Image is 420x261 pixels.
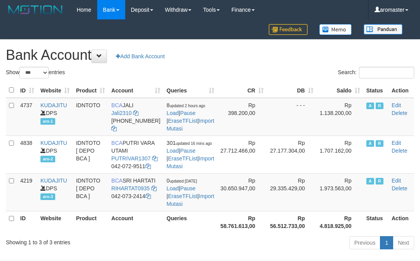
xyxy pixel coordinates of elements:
div: Showing 1 to 3 of 3 entries [6,235,169,246]
td: Rp 1.973.563,00 [317,173,363,211]
a: Edit [392,140,401,146]
a: KUDAJITU [40,140,67,146]
a: Pause [180,148,196,154]
td: Rp 1.138.200,00 [317,98,363,136]
td: IDNTOTO [73,98,108,136]
td: JALI [PHONE_NUMBER] [108,98,163,136]
span: Active [366,178,374,184]
th: Account [108,211,163,233]
img: Button%20Memo.svg [319,24,352,35]
span: updated 16 mins ago [176,141,212,146]
span: 301 [166,140,212,146]
a: Edit [392,177,401,184]
span: 0 [166,177,197,184]
a: Delete [392,185,407,191]
a: Previous [349,236,380,249]
th: Action [388,211,414,233]
img: Feedback.jpg [269,24,308,35]
td: - - - [267,98,317,136]
th: ID [17,211,37,233]
th: Rp 56.512.733,00 [267,211,317,233]
span: BCA [111,177,122,184]
td: DPS [37,136,73,173]
a: Pause [180,185,196,191]
th: ID: activate to sort column ascending [17,83,37,98]
td: Rp 29.335.429,00 [267,173,317,211]
th: Status [363,83,388,98]
span: aro-2 [40,156,55,162]
th: Queries: activate to sort column ascending [163,83,217,98]
label: Search: [338,67,414,78]
label: Show entries [6,67,65,78]
td: SRI HARTATI 042-073-2414 [108,173,163,211]
a: Load [166,185,178,191]
a: KUDAJITU [40,102,67,108]
td: DPS [37,173,73,211]
th: DB: activate to sort column ascending [267,83,317,98]
td: 4219 [17,173,37,211]
a: Load [166,148,178,154]
a: EraseTFList [168,193,197,199]
a: Import Mutasi [166,118,214,132]
td: Rp 30.650.947,00 [217,173,267,211]
a: Delete [392,148,407,154]
span: | | | [166,140,214,169]
td: 4737 [17,98,37,136]
span: BCA [111,140,122,146]
a: PUTRIVAR1307 [111,155,150,162]
span: Running [376,178,383,184]
th: Status [363,211,388,233]
input: Search: [359,67,414,78]
th: Product [73,211,108,233]
span: updated [DATE] [170,179,197,183]
a: Jali2310 [111,110,131,116]
td: Rp 27.177.304,00 [267,136,317,173]
th: Saldo: activate to sort column ascending [317,83,363,98]
th: Website: activate to sort column ascending [37,83,73,98]
span: | | | [166,102,214,132]
a: Import Mutasi [166,193,214,207]
a: Edit [392,102,401,108]
span: updated 2 hours ago [170,104,205,108]
th: Website [37,211,73,233]
span: aro-3 [40,193,55,200]
th: Queries [163,211,217,233]
th: Rp 58.761.613,00 [217,211,267,233]
a: Copy 6127014941 to clipboard [111,125,117,132]
a: RIHARTAT0935 [111,185,150,191]
a: Copy Jali2310 to clipboard [133,110,138,116]
th: CR: activate to sort column ascending [217,83,267,98]
a: 1 [380,236,393,249]
td: IDNTOTO [ DEPO BCA ] [73,173,108,211]
a: Copy PUTRIVAR1307 to clipboard [152,155,157,162]
span: Running [376,140,383,147]
td: Rp 27.712.466,00 [217,136,267,173]
span: Active [366,140,374,147]
a: KUDAJITU [40,177,67,184]
a: Pause [180,110,196,116]
img: MOTION_logo.png [6,4,65,16]
a: Import Mutasi [166,155,214,169]
a: Delete [392,110,407,116]
a: Add Bank Account [111,50,170,63]
a: Load [166,110,178,116]
a: Next [393,236,414,249]
td: Rp 398.200,00 [217,98,267,136]
a: Copy RIHARTAT0935 to clipboard [151,185,157,191]
span: Active [366,103,374,109]
td: PUTRI VARA UTAMI 042-072-9511 [108,136,163,173]
span: Running [376,103,383,109]
span: BCA [111,102,122,108]
td: Rp 1.707.162,00 [317,136,363,173]
td: IDNTOTO [ DEPO BCA ] [73,136,108,173]
th: Action [388,83,414,98]
h1: Bank Account [6,47,414,63]
span: aro-1 [40,118,55,125]
th: Rp 4.818.925,00 [317,211,363,233]
span: | | | [166,177,214,207]
a: EraseTFList [168,155,197,162]
td: DPS [37,98,73,136]
span: 8 [166,102,205,108]
img: panduan.png [364,24,402,35]
td: 4838 [17,136,37,173]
